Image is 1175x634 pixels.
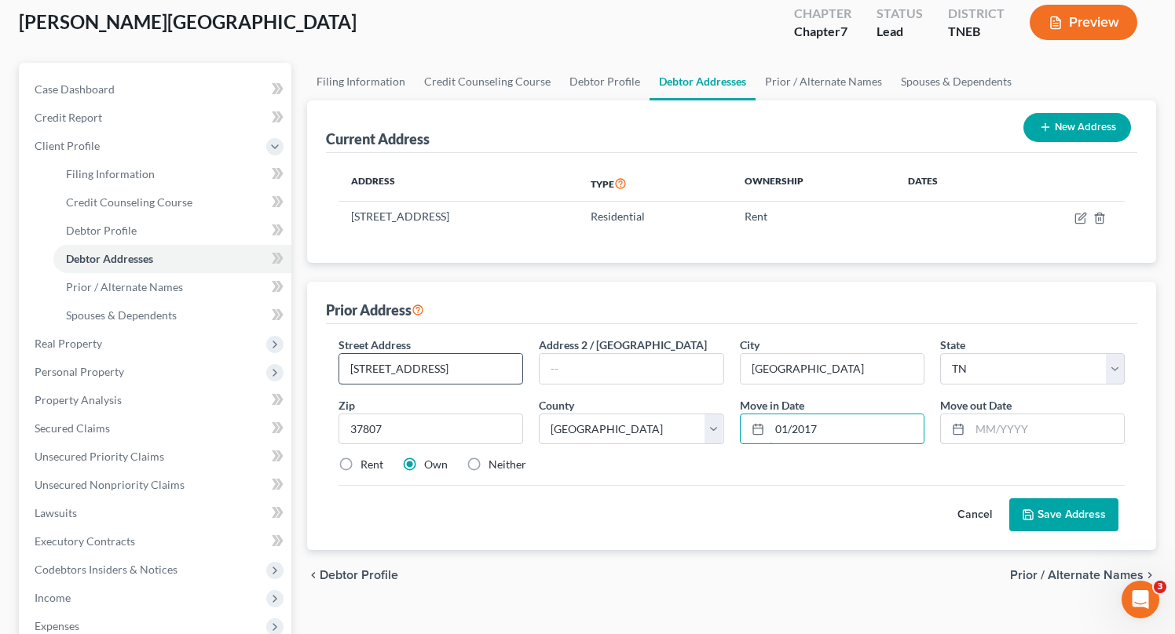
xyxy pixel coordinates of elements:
input: MM/YYYY [970,414,1124,444]
button: Save Address [1009,498,1118,531]
label: Rent [361,457,383,472]
span: Credit Report [35,111,102,124]
a: Unsecured Priority Claims [22,443,291,471]
span: Zip [339,399,355,412]
a: Debtor Profile [560,63,650,100]
td: Residential [578,202,732,231]
span: Spouses & Dependents [66,308,177,322]
button: Preview [1030,5,1137,40]
span: Filing Information [66,167,155,180]
button: chevron_left Debtor Profile [307,569,398,581]
div: Status [877,5,923,23]
span: Case Dashboard [35,82,115,96]
input: -- [540,354,723,384]
iframe: Intercom live chat [1122,581,1159,618]
a: Property Analysis [22,386,291,414]
span: Prior / Alternate Names [1010,569,1144,581]
div: Prior Address [326,301,424,319]
span: Unsecured Nonpriority Claims [35,478,185,491]
span: Codebtors Insiders & Notices [35,563,178,576]
span: 7 [840,24,847,38]
span: Move out Date [940,399,1012,412]
a: Debtor Addresses [650,63,756,100]
div: Current Address [326,129,430,148]
span: Property Analysis [35,393,122,406]
a: Filing Information [53,160,291,188]
a: Filing Information [307,63,415,100]
div: TNEB [948,23,1005,41]
span: Credit Counseling Course [66,195,192,209]
span: Executory Contracts [35,534,135,548]
div: Chapter [794,5,851,23]
a: Executory Contracts [22,527,291,556]
th: Type [578,166,732,202]
span: Client Profile [35,139,100,152]
a: Secured Claims [22,414,291,443]
button: Prior / Alternate Names chevron_right [1010,569,1156,581]
span: State [940,338,965,352]
th: Dates [895,166,1002,202]
span: Street Address [339,338,411,352]
label: Neither [489,457,526,472]
th: Address [339,166,578,202]
input: Enter street address [339,354,522,384]
span: Unsecured Priority Claims [35,450,164,463]
a: Unsecured Nonpriority Claims [22,471,291,499]
span: Lawsuits [35,506,77,519]
a: Credit Counseling Course [415,63,560,100]
i: chevron_left [307,569,320,581]
td: Rent [732,202,895,231]
div: Lead [877,23,923,41]
span: City [740,338,760,352]
span: [PERSON_NAME][GEOGRAPHIC_DATA] [19,10,357,33]
input: Enter city... [741,354,924,384]
span: Debtor Addresses [66,252,153,265]
th: Ownership [732,166,895,202]
a: Credit Counseling Course [53,188,291,217]
div: Chapter [794,23,851,41]
a: Credit Report [22,104,291,132]
span: Prior / Alternate Names [66,280,183,293]
label: Address 2 / [GEOGRAPHIC_DATA] [539,337,707,353]
span: Secured Claims [35,421,110,435]
input: XXXXX [339,414,523,445]
span: County [539,399,574,412]
a: Debtor Addresses [53,245,291,273]
span: Real Property [35,337,102,350]
a: Spouses & Dependents [53,301,291,330]
span: Expenses [35,619,79,632]
span: Debtor Profile [320,569,398,581]
td: [STREET_ADDRESS] [339,202,578,231]
input: MM/YYYY [770,414,924,444]
i: chevron_right [1144,569,1156,581]
a: Prior / Alternate Names [53,273,291,301]
span: Debtor Profile [66,224,137,237]
button: Cancel [940,499,1009,530]
span: Income [35,591,71,604]
span: Personal Property [35,365,124,378]
span: 3 [1154,581,1166,593]
a: Prior / Alternate Names [756,63,891,100]
button: New Address [1023,113,1131,142]
span: Move in Date [740,399,804,412]
a: Lawsuits [22,499,291,527]
label: Own [424,457,448,472]
a: Debtor Profile [53,217,291,245]
a: Case Dashboard [22,75,291,104]
div: District [948,5,1005,23]
a: Spouses & Dependents [891,63,1021,100]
